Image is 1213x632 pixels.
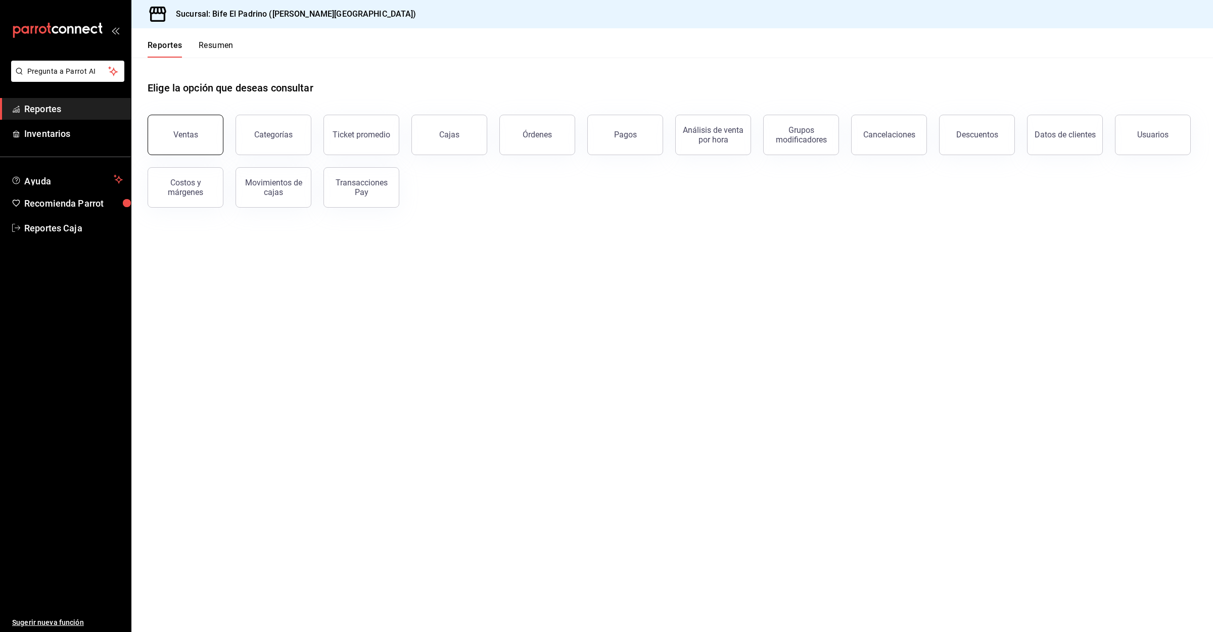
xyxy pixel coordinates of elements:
div: Costos y márgenes [154,178,217,197]
span: Inventarios [24,127,123,140]
span: Reportes Caja [24,221,123,235]
button: Transacciones Pay [323,167,399,208]
div: Descuentos [956,130,998,139]
button: Cancelaciones [851,115,927,155]
span: Sugerir nueva función [12,617,123,628]
button: Categorías [236,115,311,155]
h1: Elige la opción que deseas consultar [148,80,313,95]
button: Pregunta a Parrot AI [11,61,124,82]
div: Transacciones Pay [330,178,393,197]
span: Pregunta a Parrot AI [27,66,109,77]
button: Descuentos [939,115,1015,155]
div: Grupos modificadores [770,125,832,144]
button: Ventas [148,115,223,155]
h3: Sucursal: Bife El Padrino ([PERSON_NAME][GEOGRAPHIC_DATA]) [168,8,416,20]
button: Movimientos de cajas [236,167,311,208]
button: Análisis de venta por hora [675,115,751,155]
button: Reportes [148,40,182,58]
button: Resumen [199,40,234,58]
a: Cajas [411,115,487,155]
span: Reportes [24,102,123,116]
div: Ticket promedio [333,130,390,139]
button: Ticket promedio [323,115,399,155]
button: Grupos modificadores [763,115,839,155]
span: Recomienda Parrot [24,197,123,210]
button: open_drawer_menu [111,26,119,34]
div: Cancelaciones [863,130,915,139]
div: Datos de clientes [1035,130,1096,139]
button: Usuarios [1115,115,1191,155]
div: Usuarios [1137,130,1169,139]
button: Costos y márgenes [148,167,223,208]
button: Órdenes [499,115,575,155]
div: Movimientos de cajas [242,178,305,197]
button: Pagos [587,115,663,155]
span: Ayuda [24,173,110,185]
div: Categorías [254,130,293,139]
div: Órdenes [523,130,552,139]
div: Cajas [439,129,460,141]
button: Datos de clientes [1027,115,1103,155]
div: navigation tabs [148,40,234,58]
a: Pregunta a Parrot AI [7,73,124,84]
div: Análisis de venta por hora [682,125,744,144]
div: Pagos [614,130,637,139]
div: Ventas [173,130,198,139]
